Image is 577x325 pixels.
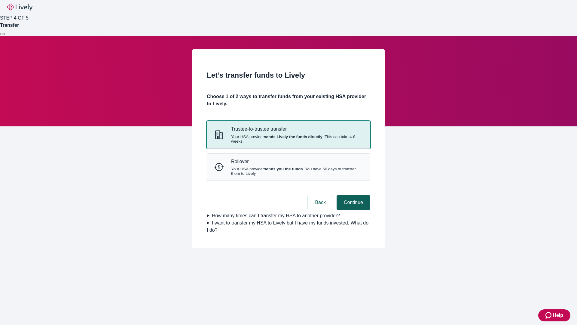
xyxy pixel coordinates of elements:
[264,167,303,171] strong: sends you the funds
[264,135,322,139] strong: sends Lively the funds directly
[207,121,370,148] button: Trustee-to-trusteeTrustee-to-trustee transferYour HSA providersends Lively the funds directly. Th...
[7,4,32,11] img: Lively
[337,195,370,210] button: Continue
[207,93,370,107] h4: Choose 1 of 2 ways to transfer funds from your existing HSA provider to Lively.
[214,162,224,172] svg: Rollover
[308,195,333,210] button: Back
[538,309,570,321] button: Zendesk support iconHelp
[231,159,363,164] p: Rollover
[231,126,363,132] p: Trustee-to-trustee transfer
[553,312,563,319] span: Help
[231,135,363,144] span: Your HSA provider . This can take 4-8 weeks.
[207,219,370,234] summary: I want to transfer my HSA to Lively but I have my funds invested. What do I do?
[207,212,370,219] summary: How many times can I transfer my HSA to another provider?
[231,167,363,176] span: Your HSA provider . You have 60 days to transfer them to Lively.
[214,130,224,140] svg: Trustee-to-trustee
[207,154,370,181] button: RolloverRolloverYour HSA providersends you the funds. You have 60 days to transfer them to Lively.
[545,312,553,319] svg: Zendesk support icon
[207,70,370,81] h2: Let’s transfer funds to Lively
